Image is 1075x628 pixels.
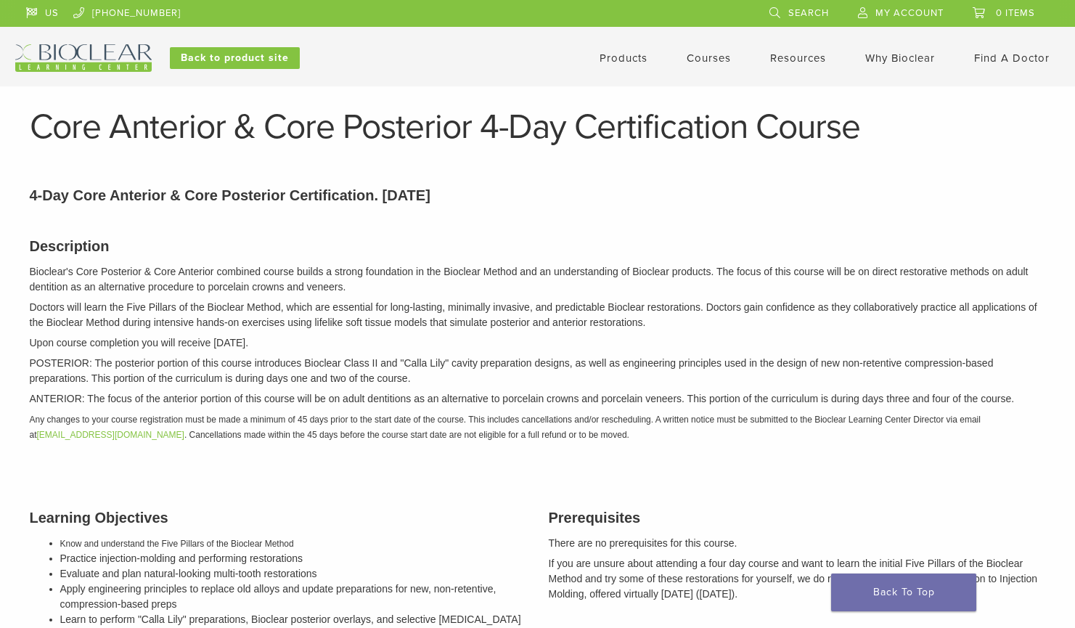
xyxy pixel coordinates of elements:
p: If you are unsure about attending a four day course and want to learn the initial Five Pillars of... [549,556,1046,602]
li: Evaluate and plan natural-looking multi-tooth restorations [60,566,527,582]
p: Upon course completion you will receive [DATE]. [30,335,1046,351]
a: Find A Doctor [974,52,1050,65]
span: Search [788,7,829,19]
a: Why Bioclear [865,52,935,65]
p: Doctors will learn the Five Pillars of the Bioclear Method, which are essential for long-lasting,... [30,300,1046,330]
h3: Prerequisites [549,507,1046,529]
a: [EMAIL_ADDRESS][DOMAIN_NAME] [37,430,184,440]
span: My Account [875,7,944,19]
a: Back To Top [831,574,976,611]
em: Any changes to your course registration must be made a minimum of 45 days prior to the start date... [30,415,981,440]
a: Back to product site [170,47,300,69]
li: Practice injection-molding and performing restorations [60,551,527,566]
p: 4-Day Core Anterior & Core Posterior Certification. [DATE] [30,184,1046,206]
p: POSTERIOR: The posterior portion of this course introduces Bioclear Class II and "Calla Lily" cav... [30,356,1046,386]
p: There are no prerequisites for this course. [549,536,1046,551]
h3: Description [30,235,1046,257]
a: Courses [687,52,731,65]
p: Bioclear's Core Posterior & Core Anterior combined course builds a strong foundation in the Biocl... [30,264,1046,295]
span: 0 items [996,7,1035,19]
a: Products [600,52,647,65]
a: Resources [770,52,826,65]
h3: Learning Objectives [30,507,527,529]
span: Know and understand the Five Pillars of the Bioclear Method [60,539,294,549]
p: ANTERIOR: The focus of the anterior portion of this course will be on adult dentitions as an alte... [30,391,1046,407]
img: Bioclear [15,44,152,72]
li: Apply engineering principles to replace old alloys and update preparations for new, non-retentive... [60,582,527,612]
h1: Core Anterior & Core Posterior 4-Day Certification Course [30,110,1046,144]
